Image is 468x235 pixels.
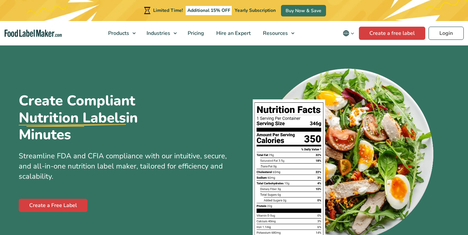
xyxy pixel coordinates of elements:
span: Yearly Subscription [235,7,276,13]
h1: Create Compliant in Minutes [19,92,190,143]
span: Additional 15% OFF [186,6,232,15]
span: Limited Time! [153,7,183,13]
span: Resources [261,30,289,37]
a: Create a Free Label [19,199,87,212]
a: Food Label Maker homepage [5,30,62,37]
a: Buy Now & Save [281,5,326,16]
span: Industries [145,30,171,37]
a: Create a free label [359,27,425,40]
a: Pricing [182,21,209,45]
u: Nutrition Labels [19,110,126,126]
span: Hire an Expert [214,30,251,37]
span: Streamline FDA and CFIA compliance with our intuitive, secure, and all-in-one nutrition label mak... [19,151,227,181]
span: Products [106,30,130,37]
a: Products [102,21,139,45]
button: Change language [338,27,359,40]
a: Resources [257,21,298,45]
span: Pricing [186,30,205,37]
a: Hire an Expert [210,21,255,45]
a: Industries [141,21,180,45]
a: Login [429,27,464,40]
